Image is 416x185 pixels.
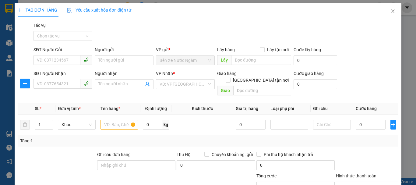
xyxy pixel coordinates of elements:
[95,46,153,53] div: Người gửi
[145,82,150,87] span: user-add
[100,120,138,130] input: VD: Bàn, Ghế
[20,120,30,130] button: delete
[18,8,22,12] span: plus
[391,122,396,127] span: plus
[156,46,215,53] div: VP gửi
[384,3,401,20] button: Close
[231,77,291,84] span: [GEOGRAPHIC_DATA] tận nơi
[294,71,324,76] label: Cước giao hàng
[35,106,40,111] span: SL
[95,70,153,77] div: Người nhận
[236,120,266,130] input: 0
[268,103,311,115] th: Loại phụ phí
[256,173,277,178] span: Tổng cước
[84,81,89,86] span: phone
[265,46,291,53] span: Lấy tận nơi
[217,86,233,95] span: Giao
[18,8,57,12] span: TẠO ĐƠN HÀNG
[336,173,376,178] label: Hình thức thanh toán
[48,125,51,129] span: down
[390,9,395,14] span: close
[217,71,237,76] span: Giao hàng
[160,56,211,65] span: Bến Xe Nước Ngầm
[233,86,291,95] input: Dọc đường
[20,81,30,86] span: plus
[46,125,53,129] span: Decrease Value
[100,106,120,111] span: Tên hàng
[390,120,396,130] button: plus
[20,137,161,144] div: Tổng: 1
[97,152,131,157] label: Ghi chú đơn hàng
[217,47,235,52] span: Lấy hàng
[62,120,92,129] span: Khác
[145,106,167,111] span: Định lượng
[48,121,51,125] span: up
[177,152,191,157] span: Thu Hộ
[294,79,337,89] input: Cước giao hàng
[20,79,30,88] button: plus
[97,160,175,170] input: Ghi chú đơn hàng
[311,103,353,115] th: Ghi chú
[236,106,258,111] span: Giá trị hàng
[313,120,351,130] input: Ghi Chú
[261,151,316,158] span: Phí thu hộ khách nhận trả
[33,46,92,53] div: SĐT Người Gửi
[192,106,213,111] span: Kích thước
[163,120,169,130] span: kg
[84,57,89,62] span: phone
[67,8,72,13] img: icon
[217,55,231,65] span: Lấy
[33,23,46,28] label: Tác vụ
[33,70,92,77] div: SĐT Người Nhận
[156,71,173,76] span: VP Nhận
[58,106,81,111] span: Đơn vị tính
[294,55,337,65] input: Cước lấy hàng
[294,47,321,52] label: Cước lấy hàng
[209,151,255,158] span: Chuyển khoản ng. gửi
[356,106,377,111] span: Cước hàng
[231,55,291,65] input: Dọc đường
[67,8,131,12] span: Yêu cầu xuất hóa đơn điện tử
[46,120,53,125] span: Increase Value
